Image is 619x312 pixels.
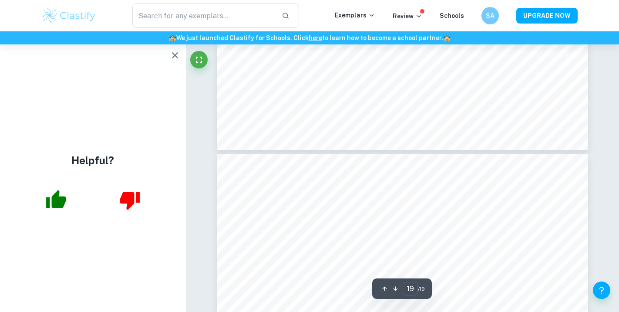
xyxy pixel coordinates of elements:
h4: Helpful? [71,153,114,168]
a: Schools [440,12,464,19]
button: SA [481,7,499,24]
span: / 19 [418,285,425,293]
a: here [309,34,322,41]
button: UPGRADE NOW [516,8,578,24]
img: Clastify logo [41,7,97,24]
h6: SA [485,11,495,20]
span: 🏫 [169,34,176,41]
span: 🏫 [443,34,451,41]
input: Search for any exemplars... [132,3,275,28]
p: Review [393,11,422,21]
h6: We just launched Clastify for Schools. Click to learn how to become a school partner. [2,33,617,43]
p: Exemplars [335,10,375,20]
button: Help and Feedback [593,281,610,299]
button: Fullscreen [190,51,208,68]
